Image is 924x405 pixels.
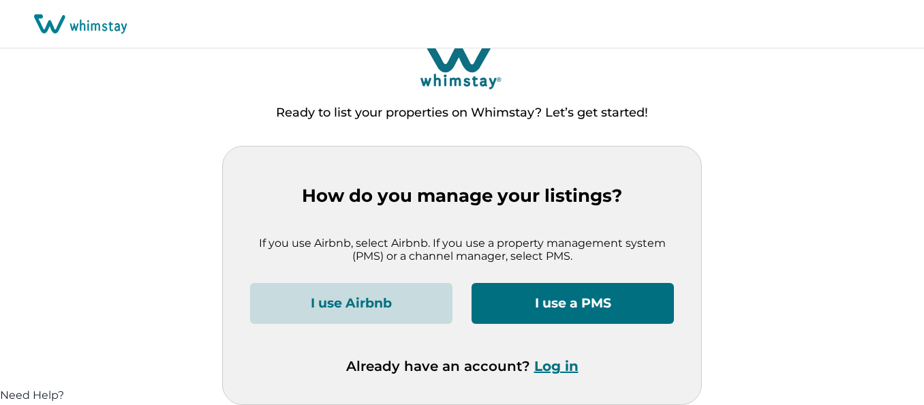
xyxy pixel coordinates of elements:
[346,358,579,374] p: Already have an account?
[250,237,674,263] p: If you use Airbnb, select Airbnb. If you use a property management system (PMS) or a channel mana...
[276,106,648,120] p: Ready to list your properties on Whimstay? Let’s get started!
[534,358,579,374] button: Log in
[472,283,674,324] button: I use a PMS
[250,283,452,324] button: I use Airbnb
[250,185,674,207] p: How do you manage your listings?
